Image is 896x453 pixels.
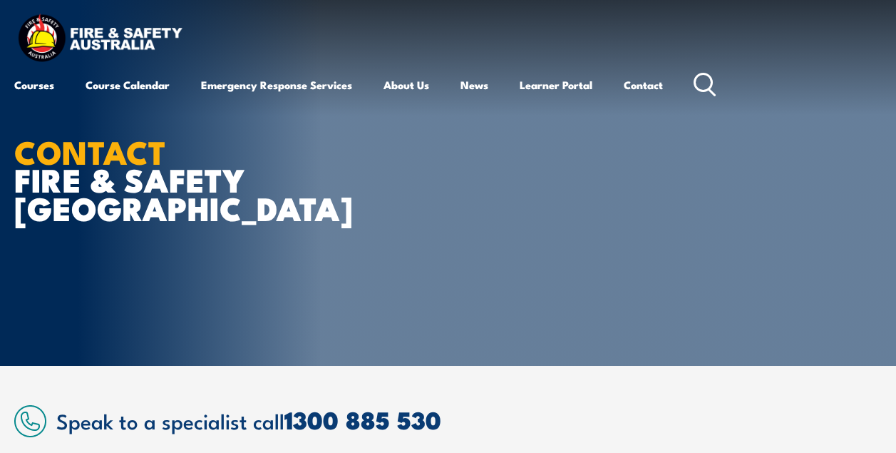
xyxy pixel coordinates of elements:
a: Learner Portal [520,68,592,102]
a: Contact [624,68,663,102]
h1: FIRE & SAFETY [GEOGRAPHIC_DATA] [14,137,366,220]
strong: CONTACT [14,126,166,175]
a: 1300 885 530 [284,400,441,438]
h2: Speak to a specialist call [56,407,882,433]
a: Courses [14,68,54,102]
a: News [460,68,488,102]
a: Course Calendar [86,68,170,102]
a: About Us [383,68,429,102]
a: Emergency Response Services [201,68,352,102]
